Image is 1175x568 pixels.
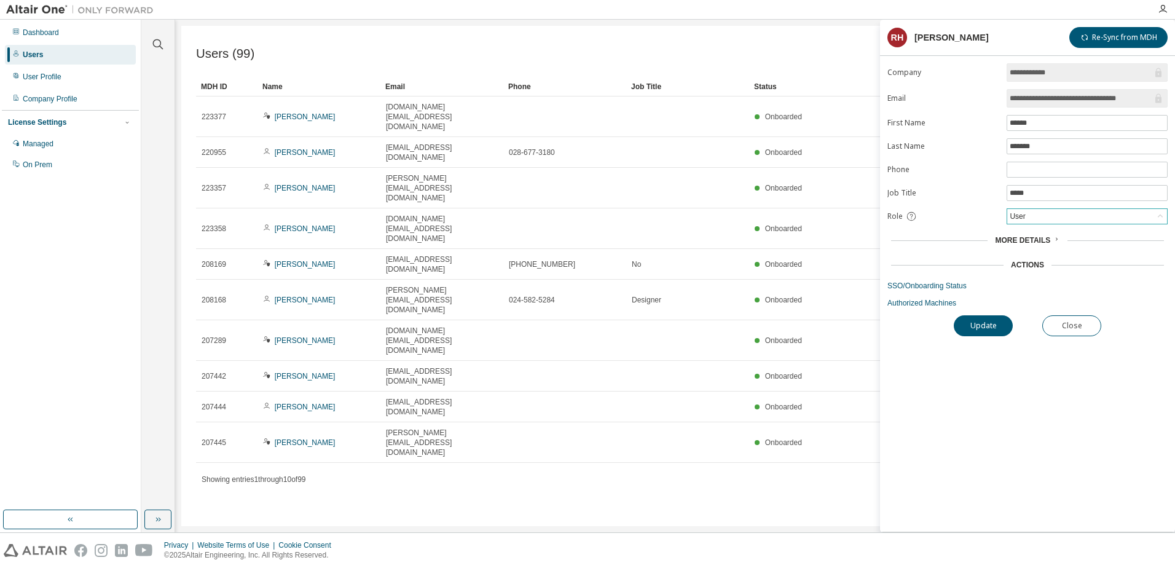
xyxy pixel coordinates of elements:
span: [PERSON_NAME][EMAIL_ADDRESS][DOMAIN_NAME] [386,285,498,315]
span: 207445 [202,438,226,448]
img: linkedin.svg [115,544,128,557]
span: 028-677-3180 [509,148,555,157]
div: Website Terms of Use [197,540,278,550]
label: Company [887,68,999,77]
span: Onboarded [765,224,802,233]
span: Designer [632,295,661,305]
a: [PERSON_NAME] [275,438,336,447]
div: Dashboard [23,28,59,37]
span: [DOMAIN_NAME][EMAIL_ADDRESS][DOMAIN_NAME] [386,102,498,132]
div: Name [262,77,375,97]
span: [PERSON_NAME][EMAIL_ADDRESS][DOMAIN_NAME] [386,428,498,457]
span: Onboarded [765,372,802,381]
span: Showing entries 1 through 10 of 99 [202,475,306,484]
div: Privacy [164,540,197,550]
div: Phone [508,77,621,97]
div: User Profile [23,72,61,82]
label: First Name [887,118,999,128]
div: RH [887,28,907,47]
span: 207444 [202,402,226,412]
span: More Details [995,236,1050,245]
span: 024-582-5284 [509,295,555,305]
div: MDH ID [201,77,253,97]
a: [PERSON_NAME] [275,296,336,304]
p: © 2025 Altair Engineering, Inc. All Rights Reserved. [164,550,339,561]
label: Last Name [887,141,999,151]
span: [PERSON_NAME][EMAIL_ADDRESS][DOMAIN_NAME] [386,173,498,203]
span: [PHONE_NUMBER] [509,259,575,269]
span: Onboarded [765,148,802,157]
span: [DOMAIN_NAME][EMAIL_ADDRESS][DOMAIN_NAME] [386,326,498,355]
a: [PERSON_NAME] [275,148,336,157]
img: instagram.svg [95,544,108,557]
span: [EMAIL_ADDRESS][DOMAIN_NAME] [386,366,498,386]
span: Onboarded [765,184,802,192]
span: 207289 [202,336,226,345]
img: Altair One [6,4,160,16]
a: SSO/Onboarding Status [887,281,1168,291]
a: [PERSON_NAME] [275,224,336,233]
div: Users [23,50,43,60]
div: Email [385,77,498,97]
label: Job Title [887,188,999,198]
img: facebook.svg [74,544,87,557]
button: Re-Sync from MDH [1069,27,1168,48]
span: [DOMAIN_NAME][EMAIL_ADDRESS][DOMAIN_NAME] [386,214,498,243]
span: Onboarded [765,336,802,345]
span: Onboarded [765,403,802,411]
span: Onboarded [765,438,802,447]
button: Update [954,315,1013,336]
label: Email [887,93,999,103]
a: Authorized Machines [887,298,1168,308]
img: altair_logo.svg [4,544,67,557]
div: Status [754,77,1090,97]
div: User [1008,210,1027,223]
span: [EMAIL_ADDRESS][DOMAIN_NAME] [386,397,498,417]
div: Company Profile [23,94,77,104]
span: 223358 [202,224,226,234]
img: youtube.svg [135,544,153,557]
a: [PERSON_NAME] [275,372,336,381]
a: [PERSON_NAME] [275,336,336,345]
span: 223357 [202,183,226,193]
span: Onboarded [765,296,802,304]
span: No [632,259,641,269]
button: Close [1042,315,1101,336]
span: 220955 [202,148,226,157]
div: Cookie Consent [278,540,338,550]
span: [EMAIL_ADDRESS][DOMAIN_NAME] [386,143,498,162]
span: 207442 [202,371,226,381]
a: [PERSON_NAME] [275,184,336,192]
span: 208169 [202,259,226,269]
span: Users (99) [196,47,254,61]
label: Phone [887,165,999,175]
span: Onboarded [765,260,802,269]
span: 223377 [202,112,226,122]
div: Job Title [631,77,744,97]
div: Managed [23,139,53,149]
span: [EMAIL_ADDRESS][DOMAIN_NAME] [386,254,498,274]
div: On Prem [23,160,52,170]
div: User [1007,209,1167,224]
a: [PERSON_NAME] [275,112,336,121]
div: License Settings [8,117,66,127]
span: 208168 [202,295,226,305]
a: [PERSON_NAME] [275,403,336,411]
a: [PERSON_NAME] [275,260,336,269]
div: Actions [1011,260,1044,270]
span: Role [887,211,903,221]
div: [PERSON_NAME] [914,33,989,42]
span: Onboarded [765,112,802,121]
